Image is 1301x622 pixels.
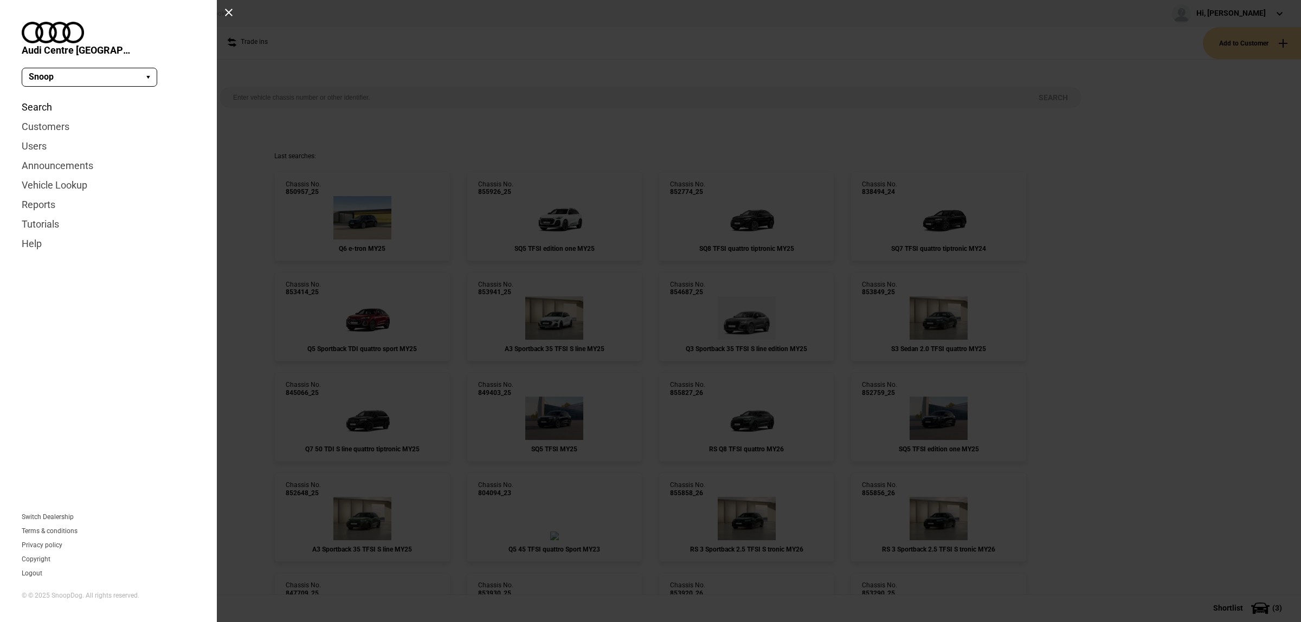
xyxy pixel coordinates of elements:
a: Privacy policy [22,542,62,548]
a: Tutorials [22,215,195,234]
div: © © 2025 SnoopDog. All rights reserved. [22,591,195,600]
img: audi.png [22,22,84,43]
button: Logout [22,570,42,576]
a: Search [22,98,195,117]
a: Copyright [22,556,50,562]
a: Announcements [22,156,195,176]
a: Switch Dealership [22,514,74,520]
span: Audi Centre [GEOGRAPHIC_DATA] [22,43,130,57]
a: Reports [22,195,195,215]
span: Snoop [29,71,54,83]
a: Terms & conditions [22,528,78,534]
a: Customers [22,117,195,137]
a: Users [22,137,195,156]
a: Vehicle Lookup [22,176,195,195]
a: Help [22,234,195,254]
